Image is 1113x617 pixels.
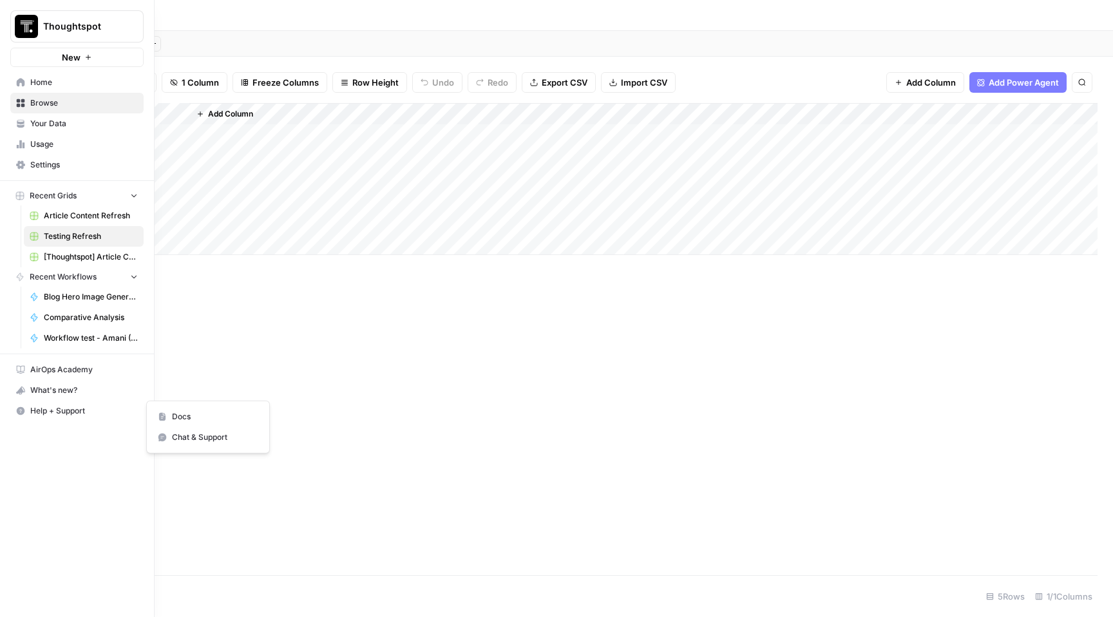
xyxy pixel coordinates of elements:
[11,381,143,400] div: What's new?
[44,332,138,344] span: Workflow test - Amani (Intelligent Insights)
[10,380,144,401] button: What's new?
[10,134,144,155] a: Usage
[233,72,327,93] button: Freeze Columns
[182,76,219,89] span: 1 Column
[44,231,138,242] span: Testing Refresh
[44,312,138,323] span: Comparative Analysis
[24,307,144,328] a: Comparative Analysis
[24,226,144,247] a: Testing Refresh
[488,76,508,89] span: Redo
[542,76,587,89] span: Export CSV
[44,210,138,222] span: Article Content Refresh
[191,106,258,122] button: Add Column
[152,427,264,448] button: Chat & Support
[522,72,596,93] button: Export CSV
[208,108,253,120] span: Add Column
[352,76,399,89] span: Row Height
[981,586,1030,607] div: 5 Rows
[172,411,258,422] span: Docs
[30,364,138,375] span: AirOps Academy
[24,205,144,226] a: Article Content Refresh
[906,76,956,89] span: Add Column
[30,77,138,88] span: Home
[886,72,964,93] button: Add Column
[332,72,407,93] button: Row Height
[30,138,138,150] span: Usage
[10,401,144,421] button: Help + Support
[30,271,97,283] span: Recent Workflows
[468,72,517,93] button: Redo
[152,406,264,427] a: Docs
[432,76,454,89] span: Undo
[10,10,144,43] button: Workspace: Thoughtspot
[30,159,138,171] span: Settings
[30,405,138,417] span: Help + Support
[10,155,144,175] a: Settings
[30,118,138,129] span: Your Data
[15,15,38,38] img: Thoughtspot Logo
[44,251,138,263] span: [Thoughtspot] Article Creation
[10,72,144,93] a: Home
[601,72,676,93] button: Import CSV
[30,190,77,202] span: Recent Grids
[10,267,144,287] button: Recent Workflows
[62,51,81,64] span: New
[146,401,270,453] div: Help + Support
[412,72,462,93] button: Undo
[10,186,144,205] button: Recent Grids
[162,72,227,93] button: 1 Column
[969,72,1067,93] button: Add Power Agent
[10,93,144,113] a: Browse
[252,76,319,89] span: Freeze Columns
[621,76,667,89] span: Import CSV
[172,432,258,443] span: Chat & Support
[24,287,144,307] a: Blog Hero Image Generator
[1030,586,1098,607] div: 1/1 Columns
[10,113,144,134] a: Your Data
[989,76,1059,89] span: Add Power Agent
[44,291,138,303] span: Blog Hero Image Generator
[24,247,144,267] a: [Thoughtspot] Article Creation
[30,97,138,109] span: Browse
[10,359,144,380] a: AirOps Academy
[10,48,144,67] button: New
[43,20,121,33] span: Thoughtspot
[24,328,144,348] a: Workflow test - Amani (Intelligent Insights)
